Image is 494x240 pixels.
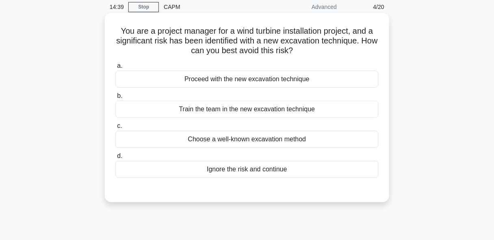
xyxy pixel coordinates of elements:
span: d. [117,152,122,159]
span: c. [117,122,122,129]
div: Ignore the risk and continue [115,161,379,178]
div: Train the team in the new excavation technique [115,101,379,118]
div: Proceed with the new excavation technique [115,71,379,88]
span: b. [117,92,122,99]
span: a. [117,62,122,69]
a: Stop [128,2,159,12]
div: Choose a well-known excavation method [115,131,379,148]
h5: You are a project manager for a wind turbine installation project, and a significant risk has bee... [115,26,379,56]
